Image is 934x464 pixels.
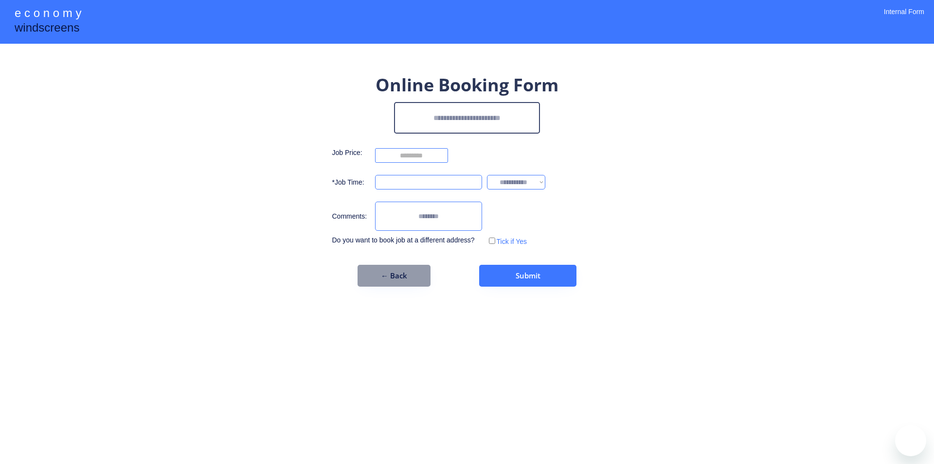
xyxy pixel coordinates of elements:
[15,5,81,23] div: e c o n o m y
[479,265,576,287] button: Submit
[497,238,527,245] label: Tick if Yes
[332,148,370,158] div: Job Price:
[376,73,558,97] div: Online Booking Form
[895,425,926,456] iframe: Button to launch messaging window
[358,265,431,287] button: ← Back
[332,212,370,222] div: Comments:
[332,178,370,188] div: *Job Time:
[884,7,924,29] div: Internal Form
[332,236,482,245] div: Do you want to book job at a different address?
[15,19,79,38] div: windscreens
